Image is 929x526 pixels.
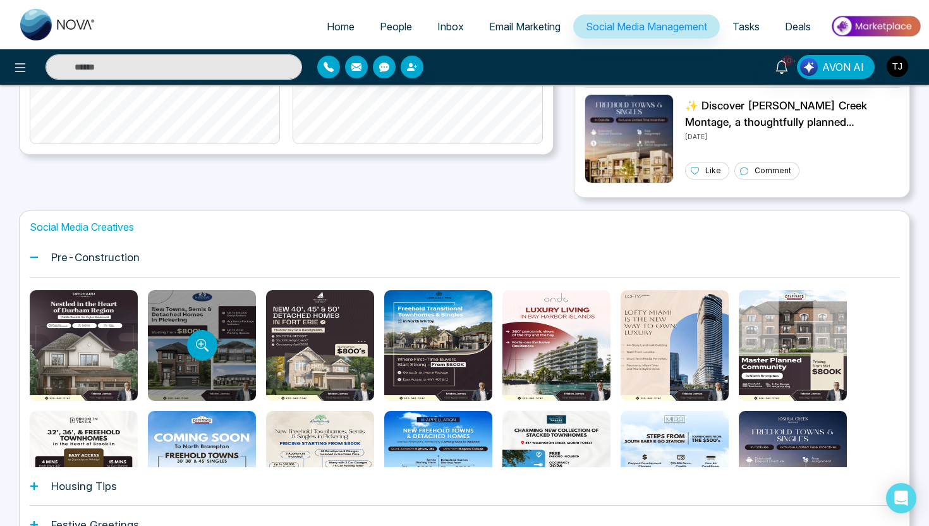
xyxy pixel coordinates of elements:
span: Social Media Management [586,20,707,33]
img: Nova CRM Logo [20,9,96,40]
p: [DATE] [685,130,899,142]
div: Open Intercom Messenger [886,483,916,513]
h1: Social Media Creatives [30,221,899,233]
img: Unable to load img. [585,94,674,183]
img: User Avatar [887,56,908,77]
h1: Pre-Construction [51,251,140,264]
span: 10+ [782,55,793,66]
a: Email Marketing [477,15,573,39]
a: Inbox [425,15,477,39]
p: ✨ Discover [PERSON_NAME] Creek Montage, a thoughtfully planned community of Freehold Townhomes an... [685,98,899,130]
span: AVON AI [822,59,864,75]
h1: Housing Tips [51,480,117,492]
a: People [367,15,425,39]
a: Deals [772,15,823,39]
p: Like [705,165,721,176]
a: Social Media Management [573,15,720,39]
span: Email Marketing [489,20,561,33]
span: People [380,20,412,33]
a: 10+ [767,55,797,77]
a: Tasks [720,15,772,39]
a: Home [314,15,367,39]
img: Market-place.gif [830,12,921,40]
img: Lead Flow [800,58,818,76]
button: Preview template [187,330,217,360]
span: Home [327,20,355,33]
span: Tasks [732,20,760,33]
p: Comment [755,165,791,176]
span: Inbox [437,20,464,33]
button: AVON AI [797,55,875,79]
span: Deals [785,20,811,33]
